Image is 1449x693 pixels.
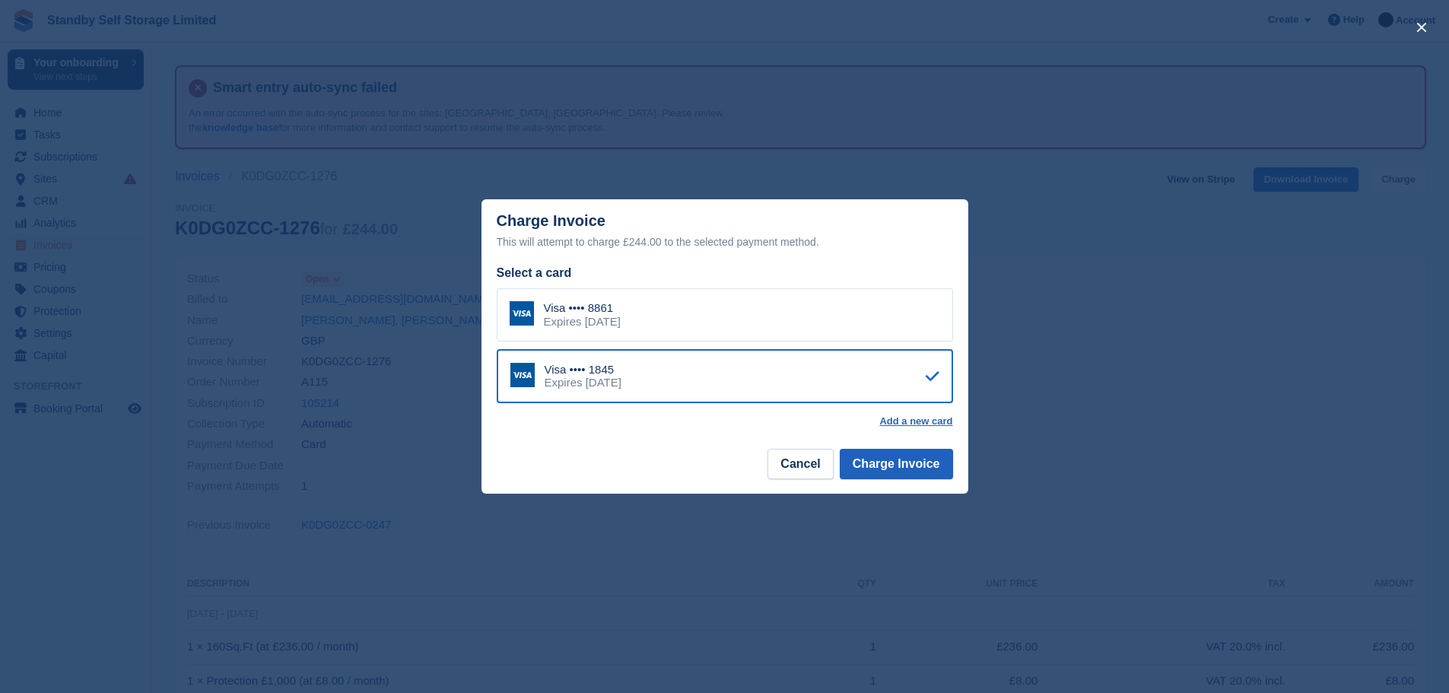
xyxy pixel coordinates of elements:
[545,376,621,389] div: Expires [DATE]
[767,449,833,479] button: Cancel
[497,264,953,282] div: Select a card
[544,315,621,329] div: Expires [DATE]
[840,449,953,479] button: Charge Invoice
[510,363,535,387] img: Visa Logo
[879,415,952,428] a: Add a new card
[544,301,621,315] div: Visa •••• 8861
[497,212,953,251] div: Charge Invoice
[545,363,621,377] div: Visa •••• 1845
[510,301,534,326] img: Visa Logo
[1409,15,1434,40] button: close
[497,233,953,251] div: This will attempt to charge £244.00 to the selected payment method.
